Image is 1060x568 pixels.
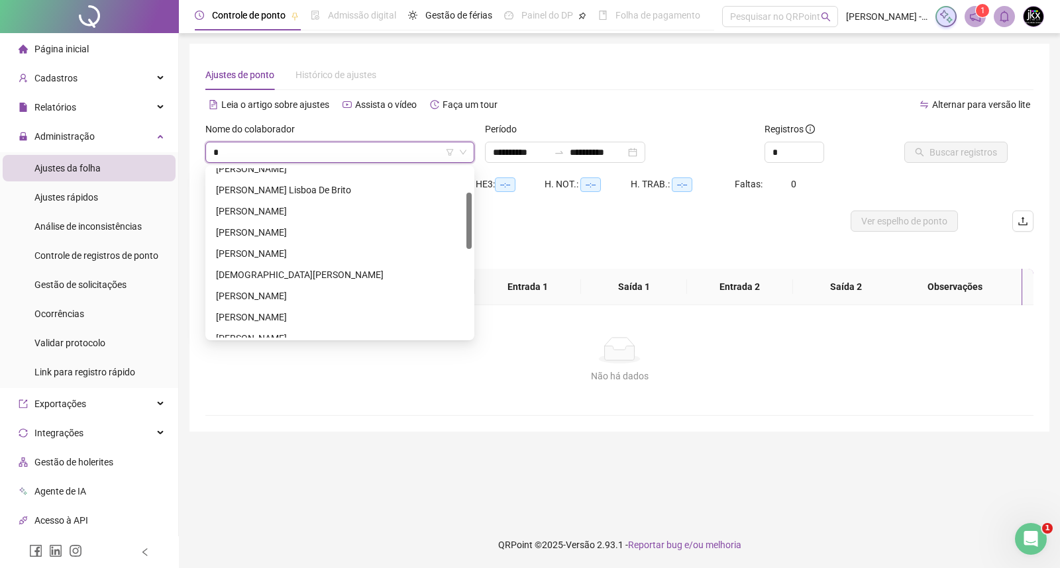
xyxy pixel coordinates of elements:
th: Observações [888,269,1022,305]
span: Histórico de ajustes [295,70,376,80]
span: export [19,399,28,408]
span: --:-- [580,177,601,192]
div: [PERSON_NAME] [216,162,464,176]
span: down [459,148,467,156]
div: Anselmo Ventura Rosa [208,158,472,179]
iframe: Intercom live chat [1015,523,1047,555]
span: Validar protocolo [34,338,105,348]
span: Link para registro rápido [34,367,135,377]
span: Reportar bug e/ou melhoria [628,540,741,550]
img: sparkle-icon.fc2bf0ac1784a2077858766a79e2daf3.svg [939,9,953,24]
div: Cristiane Felizaldo Pinto [208,264,472,285]
div: [PERSON_NAME] [216,331,464,346]
span: Ocorrências [34,308,84,319]
span: Administração [34,131,95,142]
span: api [19,516,28,525]
span: Controle de registros de ponto [34,250,158,261]
div: Não há dados [221,369,1018,383]
div: [PERSON_NAME] [216,310,464,324]
span: Gestão de férias [425,10,492,21]
span: instagram [69,544,82,557]
div: Edmar Pereira De Almeida [208,307,472,328]
span: Admissão digital [328,10,396,21]
span: Integrações [34,428,83,438]
div: [PERSON_NAME] [216,204,464,218]
span: youtube [343,100,352,109]
img: 87652 [1024,7,1043,26]
span: notification [969,11,981,23]
div: Antonio Sanderson Lisboa De Brito [208,179,472,201]
span: left [140,547,150,557]
span: Alternar para versão lite [932,99,1030,110]
span: pushpin [291,12,299,20]
button: Ver espelho de ponto [851,211,958,232]
div: HE 3: [476,177,545,192]
span: Assista o vídeo [355,99,417,110]
span: search [821,12,831,22]
span: upload [1018,216,1028,226]
div: H. TRAB.: [631,177,734,192]
span: history [430,100,439,109]
span: pushpin [578,12,586,20]
span: Relatórios [34,102,76,113]
span: file [19,103,28,112]
div: Claudenir De Souza Ribeiro [208,243,472,264]
th: Saída 2 [793,269,899,305]
span: Painel do DP [521,10,573,21]
span: Controle de ponto [212,10,286,21]
span: 1 [1042,523,1053,534]
footer: QRPoint © 2025 - 2.93.1 - [179,522,1060,568]
span: facebook [29,544,42,557]
span: Ajustes de ponto [205,70,274,80]
span: 1 [980,6,985,15]
div: DARCIO DOS SANTOS MONTEIRO [208,285,472,307]
th: Entrada 2 [687,269,793,305]
div: H. NOT.: [545,177,631,192]
span: Acesso à API [34,515,88,526]
div: [PERSON_NAME] [216,289,464,303]
span: Folha de pagamento [615,10,700,21]
span: user-add [19,73,28,83]
div: Caio Cesar Ferreira Nobre Dos Santos [208,201,472,222]
div: Caroline Da Silva Martinez Laches [208,222,472,243]
span: file-text [209,100,218,109]
span: Observações [898,279,1012,294]
span: book [598,11,608,20]
div: [PERSON_NAME] [216,225,464,240]
span: Ajustes da folha [34,163,101,173]
span: Leia o artigo sobre ajustes [221,99,329,110]
sup: 1 [976,4,989,17]
span: Gestão de solicitações [34,279,127,290]
span: linkedin [49,544,62,557]
span: info-circle [806,124,815,134]
span: sync [19,428,28,438]
span: swap [920,100,929,109]
span: clock-circle [195,11,204,20]
span: --:-- [495,177,515,192]
label: Nome do colaborador [205,122,303,136]
div: [PERSON_NAME] [216,246,464,261]
span: Cadastros [34,73,78,83]
span: Versão [566,540,595,550]
span: lock [19,132,28,141]
div: ELLEN CAROLYNE CRISPIN [208,328,472,349]
div: [DEMOGRAPHIC_DATA][PERSON_NAME] [216,267,464,282]
span: Análise de inconsistências [34,221,142,232]
span: swap-right [554,147,564,158]
span: dashboard [504,11,513,20]
span: [PERSON_NAME] - JKX PRINT [846,9,927,24]
span: Registros [765,122,815,136]
span: file-done [311,11,320,20]
span: sun [408,11,417,20]
div: [PERSON_NAME] Lisboa De Brito [216,183,464,197]
span: Faça um tour [443,99,498,110]
span: to [554,147,564,158]
span: home [19,44,28,54]
span: --:-- [672,177,692,192]
th: Saída 1 [581,269,687,305]
span: 0 [791,179,796,189]
label: Período [485,122,525,136]
span: Exportações [34,399,86,409]
span: filter [446,148,454,156]
span: Agente de IA [34,486,86,497]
